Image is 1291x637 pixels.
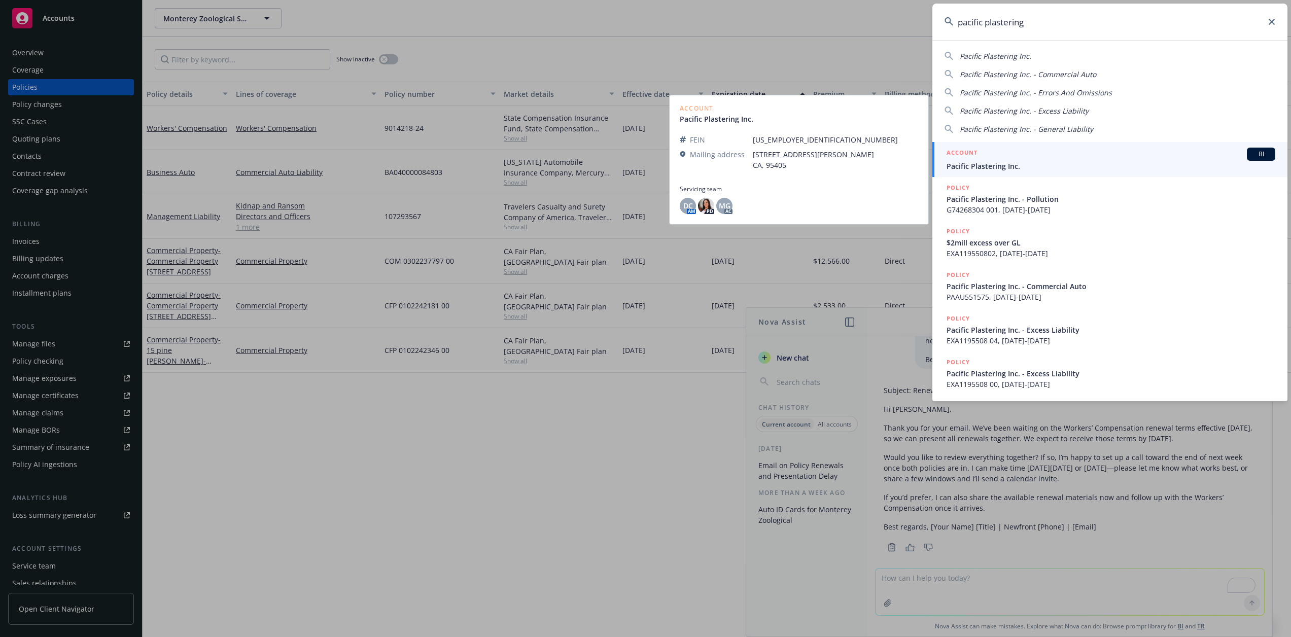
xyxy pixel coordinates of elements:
[932,221,1287,264] a: POLICY$2mill excess over GLEXA119550802, [DATE]-[DATE]
[932,177,1287,221] a: POLICYPacific Plastering Inc. - PollutionG74268304 001, [DATE]-[DATE]
[932,142,1287,177] a: ACCOUNTBIPacific Plastering Inc.
[947,204,1275,215] span: G74268304 001, [DATE]-[DATE]
[947,161,1275,171] span: Pacific Plastering Inc.
[947,325,1275,335] span: Pacific Plastering Inc. - Excess Liability
[947,237,1275,248] span: $2mill excess over GL
[947,148,978,160] h5: ACCOUNT
[932,351,1287,395] a: POLICYPacific Plastering Inc. - Excess LiabilityEXA1195508 00, [DATE]-[DATE]
[960,69,1096,79] span: Pacific Plastering Inc. - Commercial Auto
[932,4,1287,40] input: Search...
[947,270,970,280] h5: POLICY
[947,292,1275,302] span: PAAU551575, [DATE]-[DATE]
[947,248,1275,259] span: EXA119550802, [DATE]-[DATE]
[960,124,1093,134] span: Pacific Plastering Inc. - General Liability
[947,379,1275,390] span: EXA1195508 00, [DATE]-[DATE]
[947,183,970,193] h5: POLICY
[947,281,1275,292] span: Pacific Plastering Inc. - Commercial Auto
[947,194,1275,204] span: Pacific Plastering Inc. - Pollution
[960,51,1031,61] span: Pacific Plastering Inc.
[947,335,1275,346] span: EXA1195508 04, [DATE]-[DATE]
[947,368,1275,379] span: Pacific Plastering Inc. - Excess Liability
[932,264,1287,308] a: POLICYPacific Plastering Inc. - Commercial AutoPAAU551575, [DATE]-[DATE]
[1251,150,1271,159] span: BI
[960,88,1112,97] span: Pacific Plastering Inc. - Errors And Omissions
[947,357,970,367] h5: POLICY
[947,226,970,236] h5: POLICY
[947,313,970,324] h5: POLICY
[960,106,1089,116] span: Pacific Plastering Inc. - Excess Liability
[932,308,1287,351] a: POLICYPacific Plastering Inc. - Excess LiabilityEXA1195508 04, [DATE]-[DATE]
